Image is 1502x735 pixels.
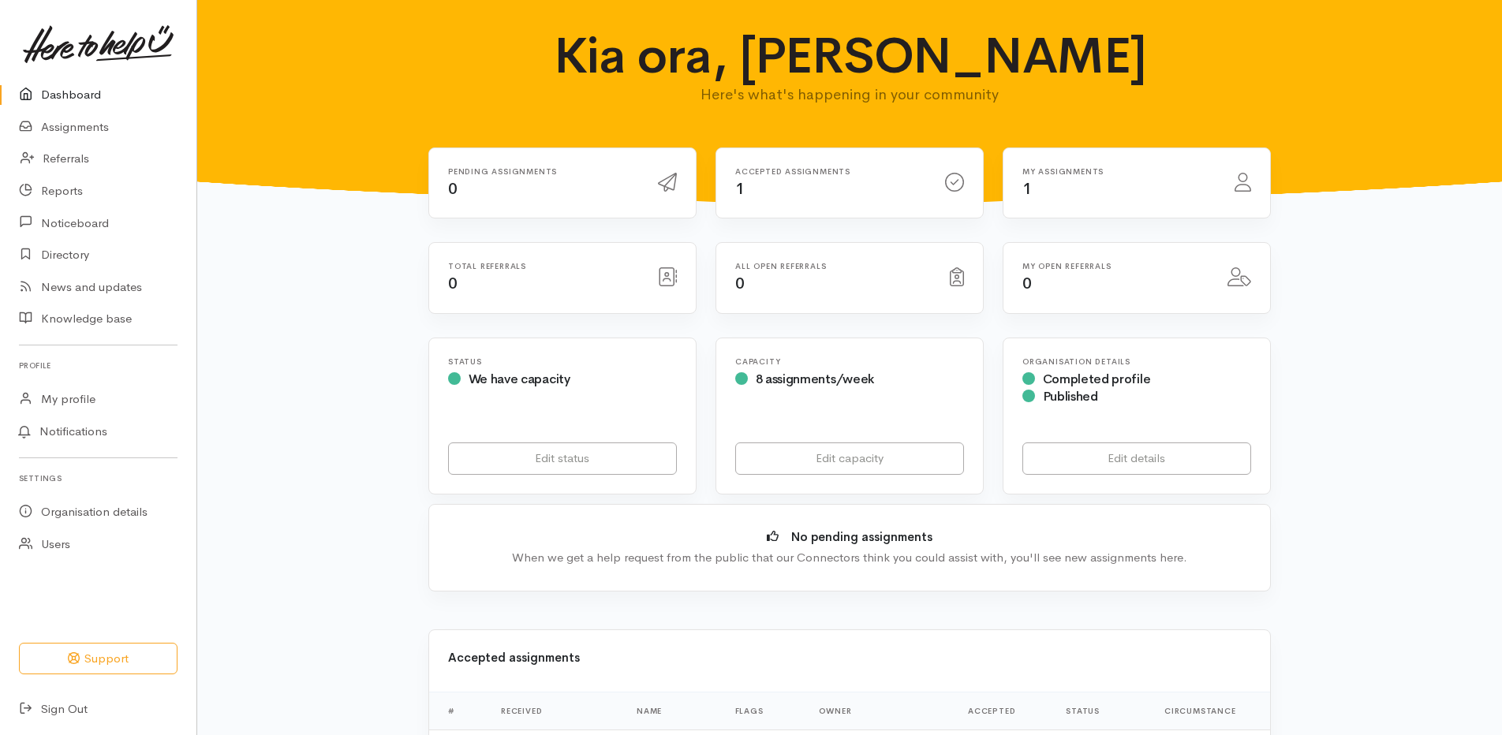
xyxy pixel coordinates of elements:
[19,643,177,675] button: Support
[19,468,177,489] h6: Settings
[469,371,570,387] span: We have capacity
[806,692,955,730] th: Owner
[1022,274,1032,293] span: 0
[624,692,723,730] th: Name
[453,549,1246,567] div: When we get a help request from the public that our Connectors think you could assist with, you'l...
[735,442,964,475] a: Edit capacity
[1022,179,1032,199] span: 1
[448,179,458,199] span: 0
[448,274,458,293] span: 0
[19,355,177,376] h6: Profile
[1152,692,1270,730] th: Circumstance
[735,274,745,293] span: 0
[448,650,580,665] b: Accepted assignments
[1022,442,1251,475] a: Edit details
[1043,388,1098,405] span: Published
[723,692,806,730] th: Flags
[448,262,639,270] h6: Total referrals
[735,167,926,176] h6: Accepted assignments
[1053,692,1152,730] th: Status
[429,692,488,730] th: #
[543,28,1157,84] h1: Kia ora, [PERSON_NAME]
[1022,262,1209,270] h6: My open referrals
[1022,357,1251,366] h6: Organisation Details
[756,371,874,387] span: 8 assignments/week
[735,262,931,270] h6: All open referrals
[488,692,624,730] th: Received
[1043,371,1151,387] span: Completed profile
[791,529,932,544] b: No pending assignments
[735,357,964,366] h6: Capacity
[448,442,677,475] a: Edit status
[448,167,639,176] h6: Pending assignments
[1022,167,1216,176] h6: My assignments
[448,357,677,366] h6: Status
[735,179,745,199] span: 1
[955,692,1053,730] th: Accepted
[543,84,1157,106] p: Here's what's happening in your community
